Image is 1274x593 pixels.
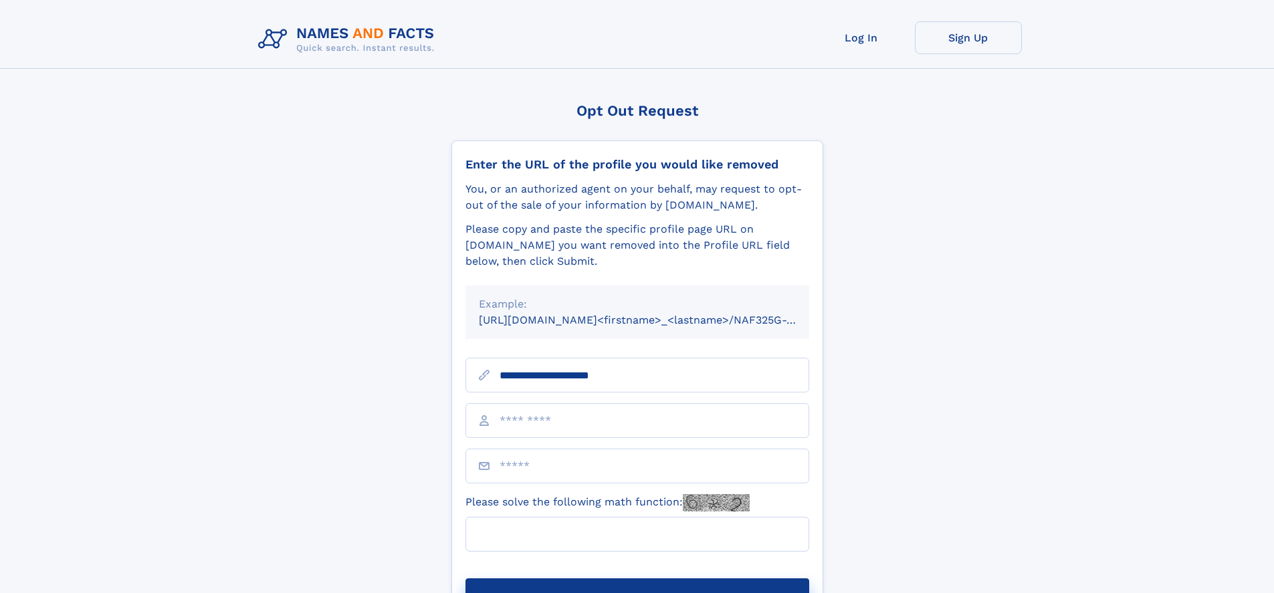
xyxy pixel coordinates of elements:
div: You, or an authorized agent on your behalf, may request to opt-out of the sale of your informatio... [465,181,809,213]
div: Please copy and paste the specific profile page URL on [DOMAIN_NAME] you want removed into the Pr... [465,221,809,269]
img: Logo Names and Facts [253,21,445,57]
div: Example: [479,296,796,312]
a: Sign Up [915,21,1022,54]
label: Please solve the following math function: [465,494,750,511]
small: [URL][DOMAIN_NAME]<firstname>_<lastname>/NAF325G-xxxxxxxx [479,314,835,326]
div: Opt Out Request [451,102,823,119]
a: Log In [808,21,915,54]
div: Enter the URL of the profile you would like removed [465,157,809,172]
